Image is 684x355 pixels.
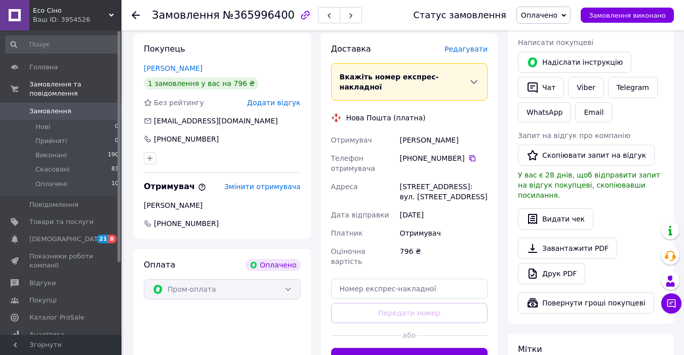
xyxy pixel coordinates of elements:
div: 796 ₴ [398,242,490,271]
span: 0 [115,137,118,146]
span: Товари та послуги [29,217,94,227]
span: Оплата [144,260,175,270]
div: Ваш ID: 3954526 [33,15,122,24]
div: 1 замовлення у вас на 796 ₴ [144,77,259,90]
span: Головна [29,63,58,72]
button: Email [575,102,612,122]
span: Аналітика [29,330,64,339]
span: або [401,330,417,340]
span: Замовлення виконано [589,12,666,19]
span: 0 [115,122,118,131]
span: Мітки [518,344,542,354]
a: Друк PDF [518,263,585,284]
span: Змінити отримувача [224,183,301,191]
div: [DATE] [398,206,490,224]
input: Пошук [5,35,119,54]
button: Чат з покупцем [661,293,681,314]
div: [STREET_ADDRESS]: вул. [STREET_ADDRESS] [398,177,490,206]
span: Покупець [144,44,185,54]
span: У вас є 28 днів, щоб відправити запит на відгук покупцеві, скопіювавши посилання. [518,171,660,199]
div: Отримувач [398,224,490,242]
div: Статус замовлення [413,10,506,20]
button: Скопіювати запит на відгук [518,145,655,166]
a: Telegram [608,77,658,98]
span: Оціночна вартість [331,247,366,265]
span: Виконані [35,151,67,160]
span: Адреса [331,183,358,191]
div: [PHONE_NUMBER] [400,153,488,163]
span: Платник [331,229,363,237]
span: 21 [97,235,108,243]
span: [DEMOGRAPHIC_DATA] [29,235,104,244]
span: Eco Сіно [33,6,109,15]
span: Повідомлення [29,200,78,209]
span: Показники роботи компанії [29,252,94,270]
div: [PERSON_NAME] [398,131,490,149]
span: Запит на відгук про компанію [518,131,630,140]
span: Прийняті [35,137,67,146]
span: 190 [108,151,118,160]
span: Дата відправки [331,211,389,219]
span: Телефон отримувача [331,154,375,172]
a: WhatsApp [518,102,571,122]
div: [PERSON_NAME] [144,200,301,210]
span: Написати покупцеві [518,38,593,47]
span: Замовлення [152,9,220,21]
button: Замовлення виконано [581,8,674,23]
span: 8 [108,235,116,243]
span: 83 [111,165,118,174]
span: Покупці [29,296,57,305]
span: Відгуки [29,279,56,288]
div: Оплачено [246,259,300,271]
span: [PHONE_NUMBER] [153,218,220,229]
span: Отримувач [331,136,372,144]
button: Чат [518,77,564,98]
span: Отримувач [144,182,206,191]
div: Нова Пошта (платна) [344,113,428,123]
a: Завантажити PDF [518,238,617,259]
span: Додати відгук [247,99,300,107]
input: Номер експрес-накладної [331,279,488,299]
span: 10 [111,180,118,189]
span: [EMAIL_ADDRESS][DOMAIN_NAME] [154,117,278,125]
span: Вкажіть номер експрес-накладної [340,73,439,91]
span: Нові [35,122,50,131]
span: Замовлення [29,107,71,116]
span: Замовлення та повідомлення [29,80,122,98]
span: Без рейтингу [154,99,204,107]
div: Повернутися назад [132,10,140,20]
div: [PHONE_NUMBER] [153,134,220,144]
span: Оплачені [35,180,67,189]
button: Видати чек [518,208,593,230]
span: Скасовані [35,165,70,174]
a: Viber [568,77,603,98]
span: Каталог ProSale [29,313,84,322]
span: Редагувати [445,45,488,53]
span: Оплачено [521,11,557,19]
span: Доставка [331,44,371,54]
button: Повернути гроші покупцеві [518,292,654,314]
button: Надіслати інструкцію [518,52,631,73]
a: [PERSON_NAME] [144,64,203,72]
span: №365996400 [223,9,295,21]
